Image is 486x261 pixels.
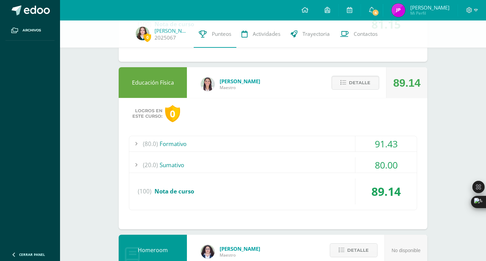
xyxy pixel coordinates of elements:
[354,30,378,38] span: Contactos
[236,20,285,48] a: Actividades
[332,76,379,90] button: Detalle
[212,30,231,38] span: Punteos
[129,157,417,173] div: Sumativo
[154,187,194,195] span: Nota de curso
[392,3,405,17] img: fa32285e9175087e9a639fe48bd6229c.png
[355,136,417,151] div: 91.43
[220,78,260,85] span: [PERSON_NAME]
[132,108,162,119] span: Logros en este curso:
[349,76,370,89] span: Detalle
[19,252,45,257] span: Cerrar panel
[119,67,187,98] div: Educación Física
[165,105,180,122] div: 0
[138,178,151,204] span: (100)
[143,136,158,151] span: (80.0)
[355,157,417,173] div: 80.00
[220,245,260,252] span: [PERSON_NAME]
[285,20,335,48] a: Trayectoria
[347,244,369,257] span: Detalle
[129,136,417,151] div: Formativo
[355,178,417,204] div: 89.14
[410,10,450,16] span: Mi Perfil
[303,30,330,38] span: Trayectoria
[201,245,215,259] img: ba02aa29de7e60e5f6614f4096ff8928.png
[372,9,379,16] span: 4
[5,20,55,41] a: Archivos
[253,30,280,38] span: Actividades
[23,28,41,33] span: Archivos
[154,34,176,41] a: 2025067
[136,27,149,40] img: 931e6ae1c2445627d09b0018555ea6dc.png
[220,252,260,258] span: Maestro
[154,27,189,34] a: [PERSON_NAME]
[393,68,421,98] div: 89.14
[194,20,236,48] a: Punteos
[220,85,260,90] span: Maestro
[143,157,158,173] span: (20.0)
[330,243,378,257] button: Detalle
[144,33,151,42] span: 0
[392,248,421,253] span: No disponible
[410,4,450,11] span: [PERSON_NAME]
[201,77,215,91] img: 68dbb99899dc55733cac1a14d9d2f825.png
[335,20,383,48] a: Contactos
